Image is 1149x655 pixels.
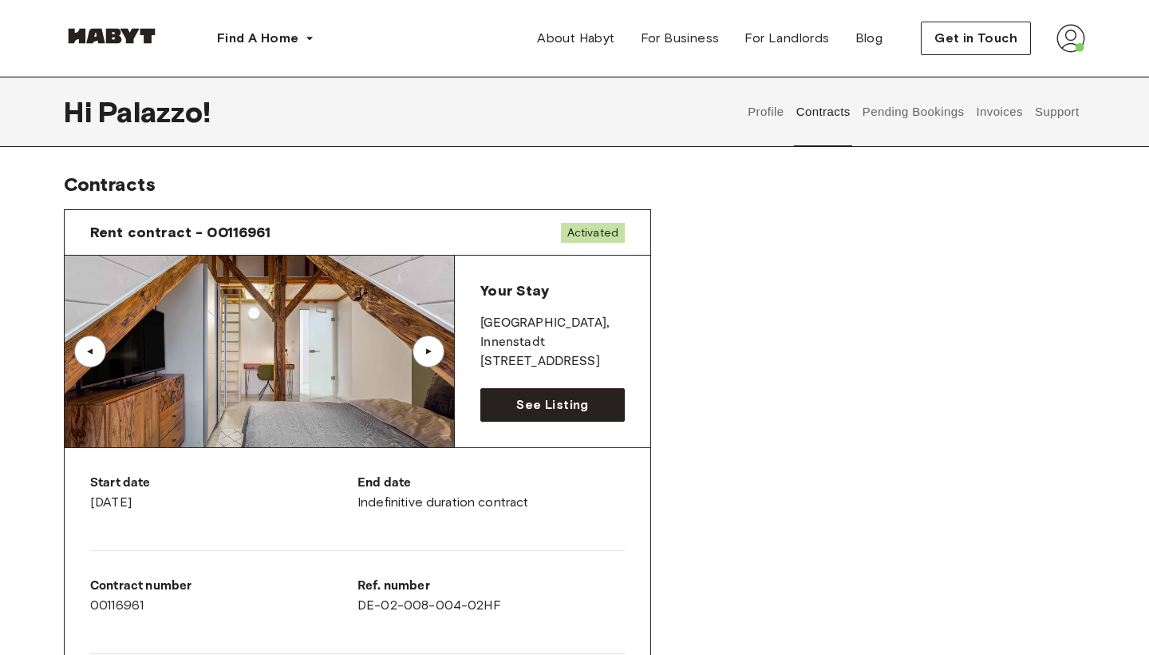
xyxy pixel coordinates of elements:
[65,256,454,447] img: Image of the room
[974,77,1025,147] button: Invoices
[98,95,211,129] span: Palazzo !
[732,22,842,54] a: For Landlords
[64,173,156,196] span: Contracts
[843,22,896,54] a: Blog
[628,22,732,54] a: For Business
[204,22,327,54] button: Find A Home
[921,22,1031,55] button: Get in Touch
[480,352,625,371] p: [STREET_ADDRESS]
[90,474,357,512] div: [DATE]
[90,577,357,596] p: Contract number
[480,282,548,300] span: Your Stay
[357,577,625,615] div: DE-02-008-004-02HF
[934,29,1017,48] span: Get in Touch
[855,29,883,48] span: Blog
[537,29,614,48] span: About Habyt
[217,29,298,48] span: Find A Home
[860,77,966,147] button: Pending Bookings
[480,388,625,422] a: See Listing
[1056,24,1085,53] img: avatar
[794,77,852,147] button: Contracts
[561,223,625,243] span: Activated
[64,28,160,44] img: Habyt
[357,577,625,596] p: Ref. number
[90,577,357,615] div: 00116961
[90,223,271,242] span: Rent contract - 00116961
[64,95,98,129] span: Hi
[1033,77,1081,147] button: Support
[421,347,436,356] div: ▲
[357,474,625,512] div: Indefinitive duration contract
[90,474,357,493] p: Start date
[746,77,787,147] button: Profile
[744,29,829,48] span: For Landlords
[480,314,625,352] p: [GEOGRAPHIC_DATA] , Innenstadt
[524,22,627,54] a: About Habyt
[516,395,588,415] span: See Listing
[82,347,98,356] div: ▲
[742,77,1085,147] div: user profile tabs
[357,474,625,493] p: End date
[641,29,720,48] span: For Business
